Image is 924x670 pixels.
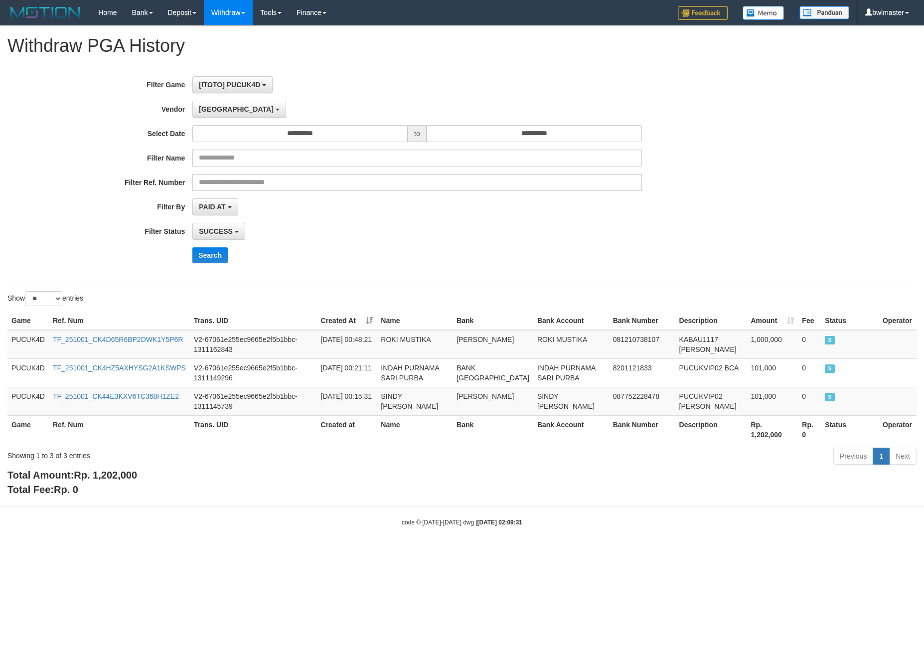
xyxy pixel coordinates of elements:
[53,392,179,400] a: TF_251001_CK44E3KXV6TC368H1ZE2
[609,330,675,359] td: 081210738107
[192,247,228,263] button: Search
[747,312,798,330] th: Amount: activate to sort column ascending
[609,312,675,330] th: Bank Number
[747,358,798,387] td: 101,000
[190,312,317,330] th: Trans. UID
[190,358,317,387] td: V2-67061e255ec9665e2f5b1bbc-1311149296
[377,330,453,359] td: ROKI MUSTIKA
[7,330,49,359] td: PUCUK4D
[798,330,821,359] td: 0
[675,312,747,330] th: Description
[317,358,377,387] td: [DATE] 00:21:11
[7,5,83,20] img: MOTION_logo.png
[377,387,453,415] td: SINDY [PERSON_NAME]
[533,387,609,415] td: SINDY [PERSON_NAME]
[453,312,533,330] th: Bank
[377,312,453,330] th: Name
[408,125,427,142] span: to
[317,312,377,330] th: Created At: activate to sort column ascending
[199,203,225,211] span: PAID AT
[609,358,675,387] td: 8201121833
[199,81,260,89] span: [ITOTO] PUCUK4D
[798,358,821,387] td: 0
[53,364,186,372] a: TF_251001_CK4HZ5AXHYSG2A1KSWPS
[678,6,728,20] img: Feedback.jpg
[533,312,609,330] th: Bank Account
[7,36,917,56] h1: Withdraw PGA History
[7,387,49,415] td: PUCUK4D
[192,76,273,93] button: [ITOTO] PUCUK4D
[747,415,798,444] th: Rp. 1,202,000
[821,415,879,444] th: Status
[533,358,609,387] td: INDAH PURNAMA SARI PURBA
[7,447,378,461] div: Showing 1 to 3 of 3 entries
[747,387,798,415] td: 101,000
[54,484,78,495] span: Rp. 0
[798,312,821,330] th: Fee
[74,470,137,481] span: Rp. 1,202,000
[825,336,835,344] span: SUCCESS
[192,101,286,118] button: [GEOGRAPHIC_DATA]
[192,223,245,240] button: SUCCESS
[377,358,453,387] td: INDAH PURNAMA SARI PURBA
[190,387,317,415] td: V2-67061e255ec9665e2f5b1bbc-1311145739
[798,387,821,415] td: 0
[317,330,377,359] td: [DATE] 00:48:21
[675,358,747,387] td: PUCUKVIP02 BCA
[821,312,879,330] th: Status
[799,6,849,19] img: panduan.png
[533,330,609,359] td: ROKI MUSTIKA
[453,387,533,415] td: [PERSON_NAME]
[675,415,747,444] th: Description
[609,387,675,415] td: 087752228478
[609,415,675,444] th: Bank Number
[7,470,137,481] b: Total Amount:
[747,330,798,359] td: 1,000,000
[833,448,873,465] a: Previous
[477,519,522,526] strong: [DATE] 02:09:31
[377,415,453,444] th: Name
[825,364,835,373] span: SUCCESS
[7,312,49,330] th: Game
[25,291,62,306] select: Showentries
[798,415,821,444] th: Rp. 0
[453,330,533,359] td: [PERSON_NAME]
[317,387,377,415] td: [DATE] 00:15:31
[49,415,190,444] th: Ref. Num
[453,415,533,444] th: Bank
[7,484,78,495] b: Total Fee:
[453,358,533,387] td: BANK [GEOGRAPHIC_DATA]
[743,6,784,20] img: Button%20Memo.svg
[402,519,522,526] small: code © [DATE]-[DATE] dwg |
[675,387,747,415] td: PUCUKVIP02 [PERSON_NAME]
[7,358,49,387] td: PUCUK4D
[7,415,49,444] th: Game
[7,291,83,306] label: Show entries
[873,448,890,465] a: 1
[199,227,233,235] span: SUCCESS
[317,415,377,444] th: Created at
[49,312,190,330] th: Ref. Num
[533,415,609,444] th: Bank Account
[199,105,274,113] span: [GEOGRAPHIC_DATA]
[53,335,183,343] a: TF_251001_CK4D65R6BP2DWK1Y5P6R
[889,448,917,465] a: Next
[879,415,917,444] th: Operator
[879,312,917,330] th: Operator
[190,415,317,444] th: Trans. UID
[192,198,238,215] button: PAID AT
[825,393,835,401] span: SUCCESS
[675,330,747,359] td: KABAU1117 [PERSON_NAME]
[190,330,317,359] td: V2-67061e255ec9665e2f5b1bbc-1311162843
